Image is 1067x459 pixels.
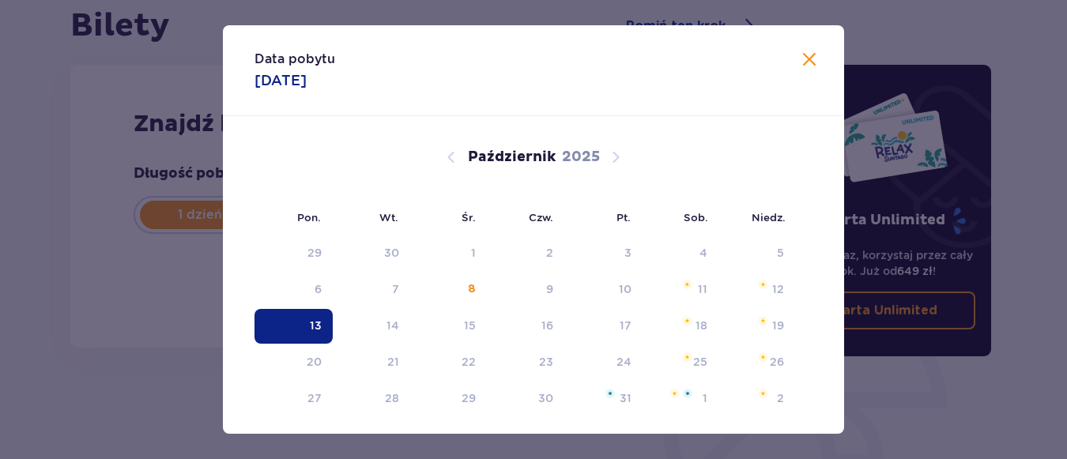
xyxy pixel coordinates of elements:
td: czwartek, 9 października 2025 [487,273,565,307]
div: 3 [624,245,632,261]
img: Niebieska gwiazdka [683,389,692,398]
td: niedziela, 12 października 2025 [718,273,795,307]
div: 5 [777,245,784,261]
td: Data niedostępna. środa, 1 października 2025 [410,236,487,271]
div: 8 [468,281,476,297]
td: piątek, 10 października 2025 [564,273,643,307]
img: Niebieska gwiazdka [605,389,615,398]
div: 18 [696,318,707,333]
td: Data niedostępna. wtorek, 30 września 2025 [333,236,411,271]
div: 19 [772,318,784,333]
td: środa, 29 października 2025 [410,382,487,416]
td: poniedziałek, 27 października 2025 [254,382,333,416]
button: Następny miesiąc [606,148,625,167]
div: 16 [541,318,553,333]
img: Pomarańczowa gwiazdka [758,316,768,325]
p: Październik [468,148,556,167]
div: 10 [619,281,632,297]
td: czwartek, 30 października 2025 [487,382,565,416]
small: Wt. [379,211,398,224]
td: niedziela, 26 października 2025 [718,345,795,380]
div: 17 [620,318,632,333]
div: 20 [307,354,322,370]
button: Poprzedni miesiąc [442,148,461,167]
small: Pon. [297,211,321,224]
td: poniedziałek, 20 października 2025 [254,345,333,380]
td: Data niedostępna. sobota, 4 października 2025 [643,236,719,271]
p: Data pobytu [254,51,335,68]
div: 22 [462,354,476,370]
img: Pomarańczowa gwiazdka [682,280,692,289]
small: Pt. [616,211,631,224]
td: sobota, 11 października 2025 [643,273,719,307]
small: Niedz. [752,211,786,224]
td: sobota, 25 października 2025 [643,345,719,380]
td: środa, 15 października 2025 [410,309,487,344]
img: Pomarańczowa gwiazdka [758,352,768,362]
td: wtorek, 28 października 2025 [333,382,411,416]
div: 2 [777,390,784,406]
div: 2 [546,245,553,261]
td: Data niedostępna. poniedziałek, 6 października 2025 [254,273,333,307]
button: Zamknij [800,51,819,70]
img: Pomarańczowa gwiazdka [758,389,768,398]
div: 25 [693,354,707,370]
small: Sob. [684,211,708,224]
td: wtorek, 21 października 2025 [333,345,411,380]
p: 2025 [562,148,600,167]
td: sobota, 1 listopada 2025 [643,382,719,416]
p: [DATE] [254,71,307,90]
small: Śr. [462,211,476,224]
div: 1 [471,245,476,261]
div: 30 [384,245,399,261]
img: Pomarańczowa gwiazdka [669,389,680,398]
td: Data niedostępna. poniedziałek, 29 września 2025 [254,236,333,271]
div: 14 [386,318,399,333]
div: 21 [387,354,399,370]
td: czwartek, 23 października 2025 [487,345,565,380]
td: środa, 22 października 2025 [410,345,487,380]
td: Data niedostępna. środa, 8 października 2025 [410,273,487,307]
img: Pomarańczowa gwiazdka [682,316,692,325]
div: 1 [703,390,707,406]
div: 9 [546,281,553,297]
td: piątek, 31 października 2025 [564,382,643,416]
img: Pomarańczowa gwiazdka [682,352,692,362]
div: 30 [538,390,553,406]
td: Data niedostępna. piątek, 3 października 2025 [564,236,643,271]
div: 31 [620,390,632,406]
div: 7 [392,281,399,297]
img: Pomarańczowa gwiazdka [758,280,768,289]
div: 11 [698,281,707,297]
td: Data zaznaczona. poniedziałek, 13 października 2025 [254,309,333,344]
td: niedziela, 2 listopada 2025 [718,382,795,416]
div: 6 [315,281,322,297]
div: 12 [772,281,784,297]
div: 13 [310,318,322,333]
small: Czw. [529,211,553,224]
div: 27 [307,390,322,406]
div: 29 [307,245,322,261]
div: 24 [616,354,632,370]
div: 23 [539,354,553,370]
td: Data niedostępna. wtorek, 7 października 2025 [333,273,411,307]
td: piątek, 17 października 2025 [564,309,643,344]
div: 26 [770,354,784,370]
td: piątek, 24 października 2025 [564,345,643,380]
div: 28 [385,390,399,406]
td: Data niedostępna. czwartek, 2 października 2025 [487,236,565,271]
div: 29 [462,390,476,406]
td: wtorek, 14 października 2025 [333,309,411,344]
td: sobota, 18 października 2025 [643,309,719,344]
td: niedziela, 19 października 2025 [718,309,795,344]
div: 4 [699,245,707,261]
td: Data niedostępna. niedziela, 5 października 2025 [718,236,795,271]
td: czwartek, 16 października 2025 [487,309,565,344]
div: 15 [464,318,476,333]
